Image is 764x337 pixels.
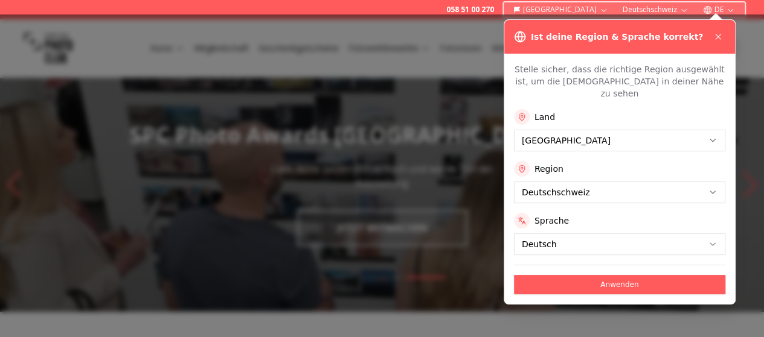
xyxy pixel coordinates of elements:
h3: Ist deine Region & Sprache korrekt? [531,31,703,43]
label: Region [534,163,563,175]
button: [GEOGRAPHIC_DATA] [509,2,613,17]
a: 058 51 00 270 [446,5,494,14]
label: Sprache [534,215,569,227]
label: Land [534,111,555,123]
button: Anwenden [514,275,725,294]
button: Deutschschweiz [618,2,693,17]
button: DE [698,2,740,17]
p: Stelle sicher, dass die richtige Region ausgewählt ist, um die [DEMOGRAPHIC_DATA] in deiner Nähe ... [514,63,725,99]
